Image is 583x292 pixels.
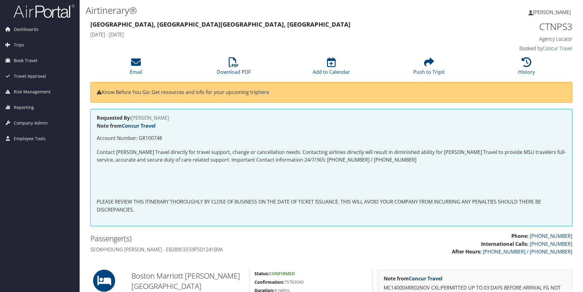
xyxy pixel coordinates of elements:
p: PLEASE REVIEW THIS ITINERARY THOROUGHLY BY CLOSE OF BUSINESS ON THE DATE OF TICKET ISSUANCE. THIS... [97,198,566,214]
strong: Note from [97,122,156,129]
h4: [DATE] - [DATE] [90,31,449,38]
a: Push to Tripit [413,61,445,75]
strong: Status: [254,271,269,276]
span: Travel Approval [14,69,46,84]
a: Concur Travel [543,45,572,52]
strong: Requested By: [97,114,131,121]
a: [PHONE_NUMBER] [530,241,572,247]
h4: [PERSON_NAME] [97,115,566,120]
a: Concur Travel [122,122,156,129]
a: [PERSON_NAME] [528,3,577,21]
a: History [518,61,535,75]
h4: Agency Locator [459,36,572,42]
a: [PHONE_NUMBER] / [PHONE_NUMBER] [483,248,572,255]
h2: Boston Marriott [PERSON_NAME][GEOGRAPHIC_DATA] [131,271,245,291]
h2: Passenger(s) [90,233,327,244]
h1: Airtinerary® [86,4,413,17]
span: [PERSON_NAME] [533,9,571,16]
p: Account Number: GR100748 [97,134,566,142]
span: Trips [14,37,24,53]
strong: [GEOGRAPHIC_DATA], [GEOGRAPHIC_DATA] [GEOGRAPHIC_DATA], [GEOGRAPHIC_DATA] [90,20,351,28]
p: Contact [PERSON_NAME] Travel directly for travel support, change or cancellation needs. Contactin... [97,148,566,164]
span: Dashboards [14,22,39,37]
a: here [258,89,269,95]
strong: International Calls: [481,241,528,247]
a: Download PDF [217,61,251,75]
span: Risk Management [14,84,51,99]
strong: Note from [384,275,442,282]
p: MC14000ARR02NOV CXL:PERMITTED UP TO 03 DAYS BEFORE ARRIVAL FG NOT [384,284,566,292]
a: [PHONE_NUMBER] [530,233,572,239]
h4: Booked by [459,45,572,52]
strong: Confirmation: [254,279,284,285]
span: Book Travel [14,53,37,68]
span: Company Admin [14,115,48,131]
h5: 75763049 [254,279,368,285]
strong: After Hours: [452,248,482,255]
img: airportal-logo.png [13,4,75,18]
h1: CTNPS3 [459,20,572,33]
span: Confirmed [269,271,295,276]
span: Reporting [14,100,34,115]
a: Email [130,61,142,75]
strong: Phone: [511,233,528,239]
a: Add to Calendar [313,61,350,75]
p: Know Before You Go: Get resources and info for your upcoming trip [97,88,566,96]
a: Concur Travel [409,275,442,282]
span: Employee Tools [14,131,46,146]
h4: Seokhyoung [PERSON_NAME] - EB2B9CEE59F5D1241B9A [90,246,327,253]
